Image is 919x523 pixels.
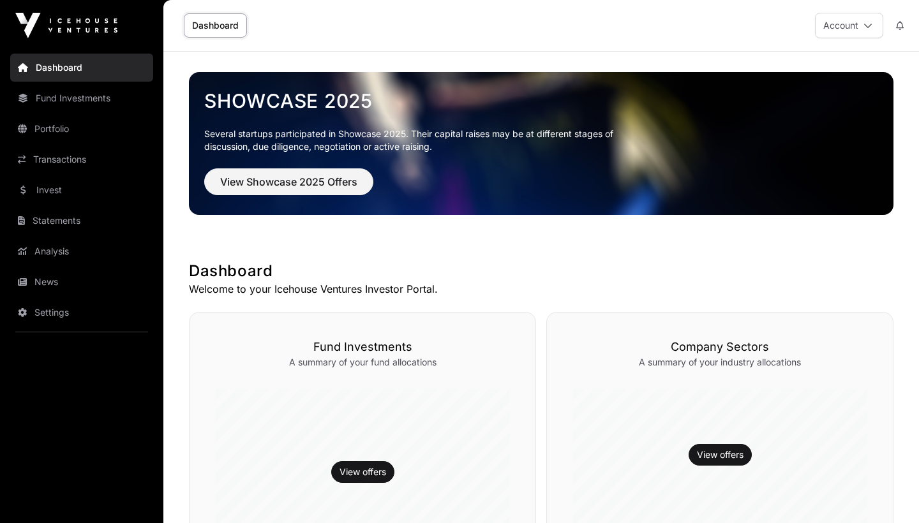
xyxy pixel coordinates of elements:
[204,128,633,153] p: Several startups participated in Showcase 2025. Their capital raises may be at different stages o...
[10,115,153,143] a: Portfolio
[815,13,883,38] button: Account
[189,261,893,281] h1: Dashboard
[855,462,919,523] div: Widget de chat
[10,207,153,235] a: Statements
[10,268,153,296] a: News
[189,281,893,297] p: Welcome to your Icehouse Ventures Investor Portal.
[204,181,373,194] a: View Showcase 2025 Offers
[340,466,386,478] a: View offers
[331,461,394,483] button: View offers
[189,72,893,215] img: Showcase 2025
[10,54,153,82] a: Dashboard
[10,145,153,173] a: Transactions
[10,84,153,112] a: Fund Investments
[204,168,373,195] button: View Showcase 2025 Offers
[697,448,743,461] a: View offers
[220,174,357,189] span: View Showcase 2025 Offers
[15,13,117,38] img: Icehouse Ventures Logo
[855,462,919,523] iframe: Chat Widget
[215,356,510,369] p: A summary of your fund allocations
[10,176,153,204] a: Invest
[572,356,867,369] p: A summary of your industry allocations
[204,89,878,112] a: Showcase 2025
[184,13,247,38] a: Dashboard
[689,444,752,466] button: View offers
[215,338,510,356] h3: Fund Investments
[572,338,867,356] h3: Company Sectors
[10,298,153,327] a: Settings
[10,237,153,265] a: Analysis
